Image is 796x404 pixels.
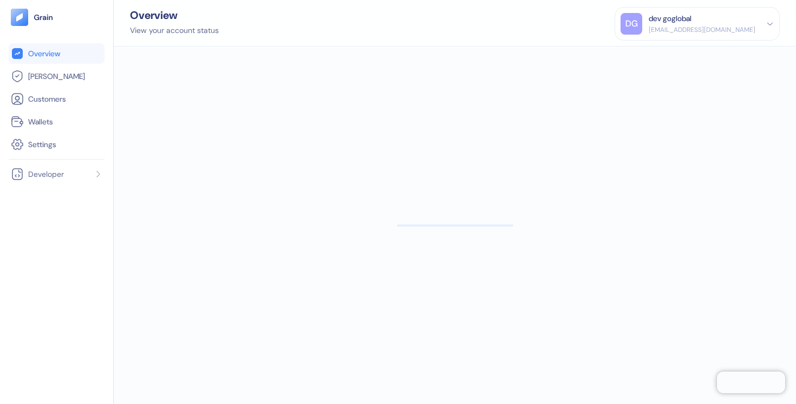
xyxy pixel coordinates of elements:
div: Overview [130,10,219,21]
a: Settings [11,138,102,151]
span: Developer [28,169,64,180]
a: Customers [11,92,102,105]
a: [PERSON_NAME] [11,70,102,83]
span: [PERSON_NAME] [28,71,85,82]
span: Customers [28,94,66,104]
img: logo [34,14,54,21]
iframe: Chatra live chat [717,372,785,393]
img: logo-tablet-V2.svg [11,9,28,26]
span: Settings [28,139,56,150]
span: Overview [28,48,60,59]
div: [EMAIL_ADDRESS][DOMAIN_NAME] [649,25,755,35]
div: View your account status [130,25,219,36]
a: Overview [11,47,102,60]
div: dev goglobal [649,13,691,24]
span: Wallets [28,116,53,127]
a: Wallets [11,115,102,128]
div: DG [621,13,642,35]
